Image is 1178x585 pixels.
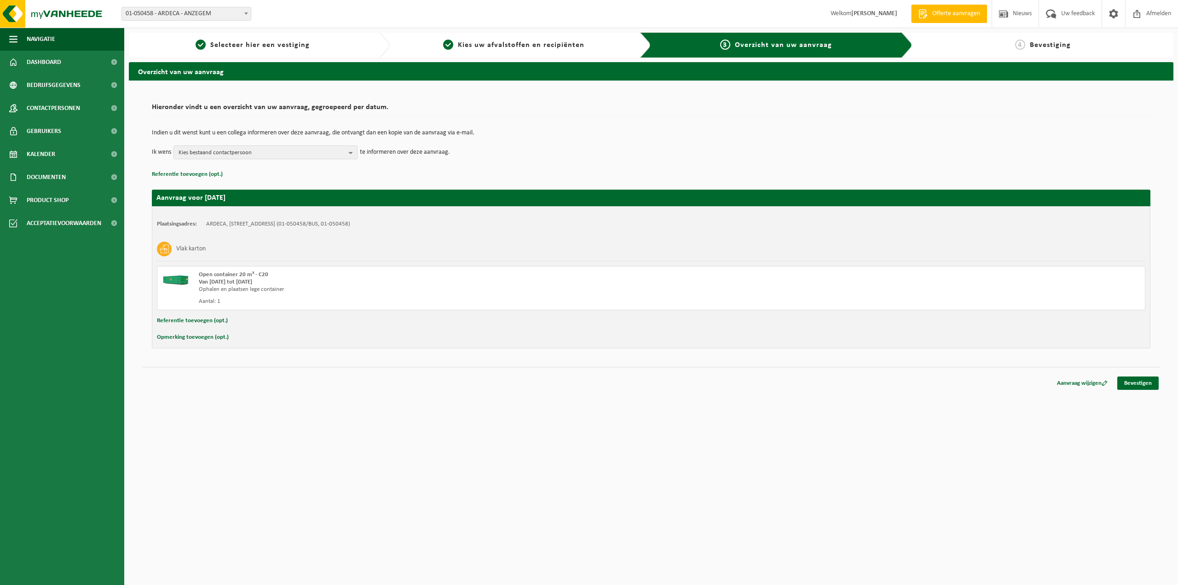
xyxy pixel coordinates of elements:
[206,220,350,228] td: ARDECA, [STREET_ADDRESS] (01-050458/BUS, 01-050458)
[27,28,55,51] span: Navigatie
[173,145,358,159] button: Kies bestaand contactpersoon
[851,10,897,17] strong: [PERSON_NAME]
[1050,376,1114,390] a: Aanvraag wijzigen
[179,146,345,160] span: Kies bestaand contactpersoon
[27,212,101,235] span: Acceptatievoorwaarden
[27,97,80,120] span: Contactpersonen
[157,331,229,343] button: Opmerking toevoegen (opt.)
[156,194,225,202] strong: Aanvraag voor [DATE]
[152,130,1150,136] p: Indien u dit wenst kunt u een collega informeren over deze aanvraag, die ontvangt dan een kopie v...
[27,189,69,212] span: Product Shop
[27,51,61,74] span: Dashboard
[122,7,251,20] span: 01-050458 - ARDECA - ANZEGEM
[458,41,584,49] span: Kies uw afvalstoffen en recipiënten
[199,298,688,305] div: Aantal: 1
[196,40,206,50] span: 1
[1015,40,1025,50] span: 4
[157,221,197,227] strong: Plaatsingsadres:
[152,145,171,159] p: Ik wens
[27,143,55,166] span: Kalender
[27,120,61,143] span: Gebruikers
[152,104,1150,116] h2: Hieronder vindt u een overzicht van uw aanvraag, gegroepeerd per datum.
[129,62,1173,80] h2: Overzicht van uw aanvraag
[720,40,730,50] span: 3
[210,41,310,49] span: Selecteer hier een vestiging
[911,5,987,23] a: Offerte aanvragen
[443,40,453,50] span: 2
[162,271,190,285] img: HK-XC-20-GN-00.png
[121,7,251,21] span: 01-050458 - ARDECA - ANZEGEM
[360,145,450,159] p: te informeren over deze aanvraag.
[27,166,66,189] span: Documenten
[735,41,832,49] span: Overzicht van uw aanvraag
[199,279,252,285] strong: Van [DATE] tot [DATE]
[133,40,372,51] a: 1Selecteer hier een vestiging
[1117,376,1159,390] a: Bevestigen
[199,272,268,278] span: Open container 20 m³ - C20
[395,40,633,51] a: 2Kies uw afvalstoffen en recipiënten
[152,168,223,180] button: Referentie toevoegen (opt.)
[176,242,206,256] h3: Vlak karton
[27,74,81,97] span: Bedrijfsgegevens
[1030,41,1071,49] span: Bevestiging
[199,286,688,293] div: Ophalen en plaatsen lege container
[157,315,228,327] button: Referentie toevoegen (opt.)
[930,9,982,18] span: Offerte aanvragen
